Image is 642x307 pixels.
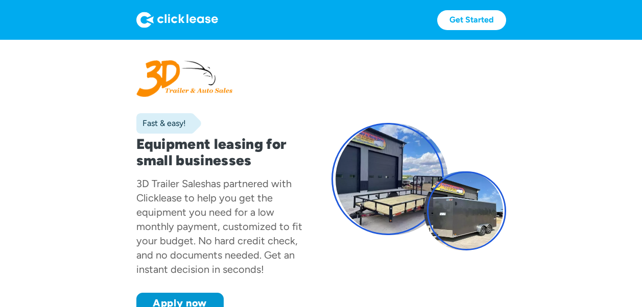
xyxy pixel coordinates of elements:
img: Logo [136,12,218,28]
h1: Equipment leasing for small businesses [136,136,311,168]
div: Fast & easy! [136,118,186,129]
div: 3D Trailer Sales [136,177,205,190]
div: has partnered with Clicklease to help you get the equipment you need for a low monthly payment, c... [136,177,302,275]
a: Get Started [437,10,506,30]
